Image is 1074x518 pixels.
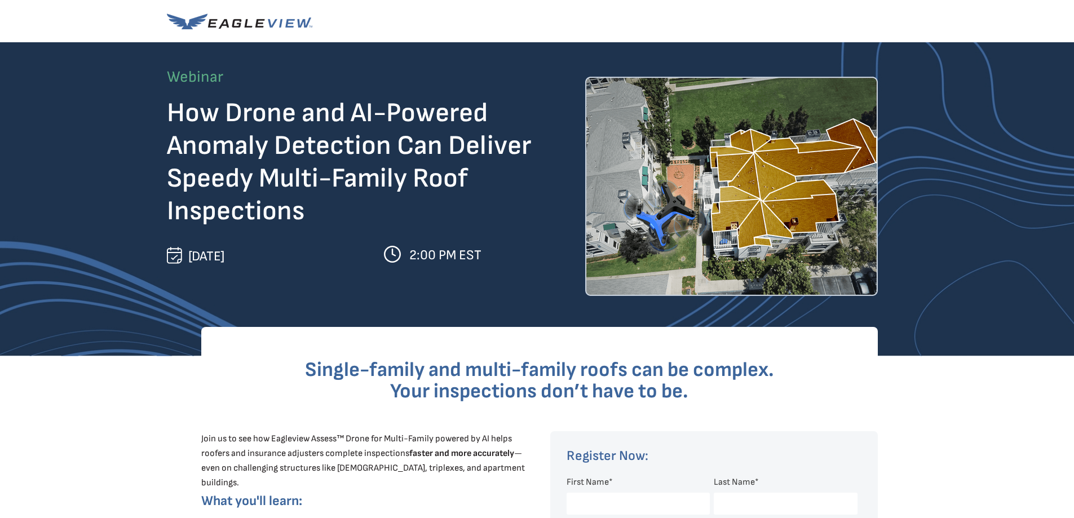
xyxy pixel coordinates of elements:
img: Drone flying over a multi-family home [585,77,878,296]
span: Single-family and multi-family roofs can be complex. [305,358,774,382]
span: Webinar [167,68,223,86]
strong: faster and more accurately [409,448,514,459]
span: Join us to see how Eagleview Assess™ Drone for Multi-Family powered by AI helps roofers and insur... [201,433,525,488]
span: First Name [567,477,609,488]
span: What you'll learn: [201,493,302,509]
span: Your inspections don’t have to be. [390,379,688,404]
span: Register Now: [567,448,648,464]
span: 2:00 PM EST [409,247,481,263]
span: Last Name [714,477,755,488]
span: [DATE] [188,248,224,264]
span: How Drone and AI-Powered Anomaly Detection Can Deliver Speedy Multi-Family Roof Inspections [167,97,531,227]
